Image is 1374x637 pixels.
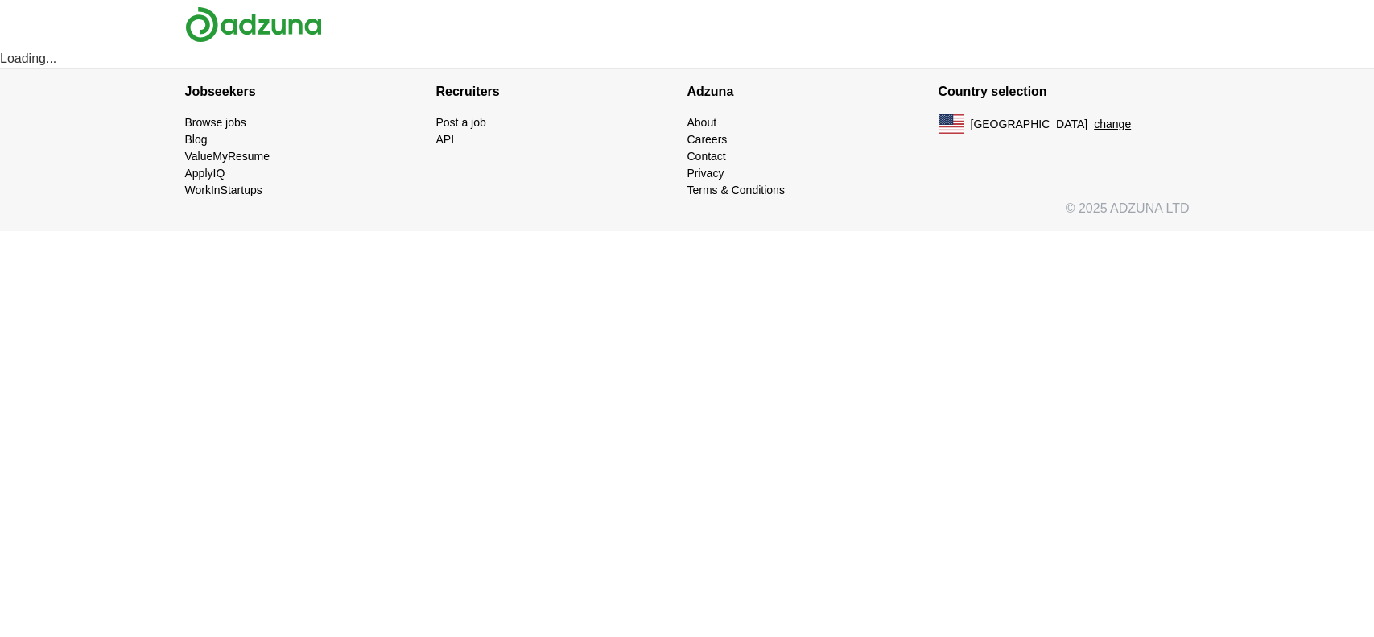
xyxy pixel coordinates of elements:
[185,6,322,43] img: Adzuna logo
[185,184,262,196] a: WorkInStartups
[185,150,270,163] a: ValueMyResume
[687,116,717,129] a: About
[436,133,455,146] a: API
[436,116,486,129] a: Post a job
[172,199,1203,231] div: © 2025 ADZUNA LTD
[185,116,246,129] a: Browse jobs
[971,116,1088,133] span: [GEOGRAPHIC_DATA]
[185,167,225,180] a: ApplyIQ
[1094,116,1131,133] button: change
[687,150,726,163] a: Contact
[687,167,724,180] a: Privacy
[939,114,964,134] img: US flag
[687,133,728,146] a: Careers
[185,133,208,146] a: Blog
[687,184,785,196] a: Terms & Conditions
[939,69,1190,114] h4: Country selection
